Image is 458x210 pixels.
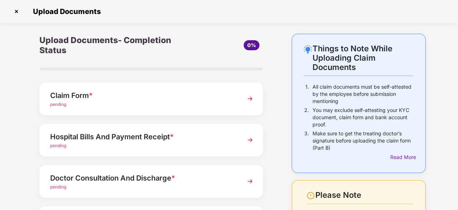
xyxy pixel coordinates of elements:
span: pending [50,184,66,190]
span: pending [50,143,66,148]
div: Upload Documents- Completion Status [39,34,189,57]
img: svg+xml;base64,PHN2ZyBpZD0iTmV4dCIgeG1sbnM9Imh0dHA6Ly93d3cudzMub3JnLzIwMDAvc3ZnIiB3aWR0aD0iMzYiIG... [244,175,257,188]
img: svg+xml;base64,PHN2ZyBpZD0iV2FybmluZ18tXzI0eDI0IiBkYXRhLW5hbWU9Ildhcm5pbmcgLSAyNHgyNCIgeG1sbnM9Im... [306,191,315,200]
img: svg+xml;base64,PHN2ZyB4bWxucz0iaHR0cDovL3d3dy53My5vcmcvMjAwMC9zdmciIHdpZHRoPSIyNC4wOTMiIGhlaWdodD... [304,45,312,53]
p: 3. [304,130,309,151]
p: Make sure to get the treating doctor’s signature before uploading the claim form (Part B) [313,130,413,151]
img: svg+xml;base64,PHN2ZyBpZD0iTmV4dCIgeG1sbnM9Imh0dHA6Ly93d3cudzMub3JnLzIwMDAvc3ZnIiB3aWR0aD0iMzYiIG... [244,134,257,146]
p: 1. [305,83,309,105]
p: You may exclude self-attesting your KYC document, claim form and bank account proof. [313,107,413,128]
p: All claim documents must be self-attested by the employee before submission mentioning [313,83,413,105]
img: svg+xml;base64,PHN2ZyBpZD0iTmV4dCIgeG1sbnM9Imh0dHA6Ly93d3cudzMub3JnLzIwMDAvc3ZnIiB3aWR0aD0iMzYiIG... [244,92,257,105]
div: Things to Note While Uploading Claim Documents [313,44,413,72]
img: svg+xml;base64,PHN2ZyBpZD0iQ3Jvc3MtMzJ4MzIiIHhtbG5zPSJodHRwOi8vd3d3LnczLm9yZy8yMDAwL3N2ZyIgd2lkdG... [11,6,22,17]
div: Please Note [315,190,413,200]
div: Hospital Bills And Payment Receipt [50,131,235,143]
div: Doctor Consultation And Discharge [50,172,235,184]
p: 2. [304,107,309,128]
span: 0% [247,42,256,48]
div: Read More [390,153,413,161]
span: Upload Documents [26,7,104,16]
div: Claim Form [50,90,235,101]
span: pending [50,102,66,107]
